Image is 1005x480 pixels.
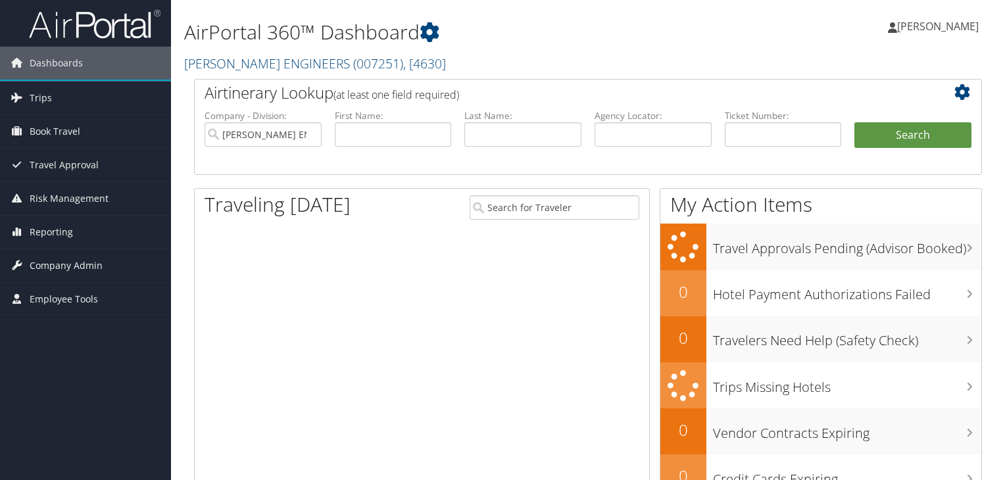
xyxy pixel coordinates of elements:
span: , [ 4630 ] [403,55,446,72]
h1: AirPortal 360™ Dashboard [184,18,723,46]
span: Dashboards [30,47,83,80]
label: Ticket Number: [725,109,842,122]
img: airportal-logo.png [29,9,160,39]
h3: Hotel Payment Authorizations Failed [713,279,981,304]
label: Agency Locator: [595,109,712,122]
a: Trips Missing Hotels [660,362,981,409]
h3: Travelers Need Help (Safety Check) [713,325,981,350]
a: [PERSON_NAME] [888,7,992,46]
span: Risk Management [30,182,109,215]
span: Book Travel [30,115,80,148]
h3: Trips Missing Hotels [713,372,981,396]
span: Reporting [30,216,73,249]
a: 0Travelers Need Help (Safety Check) [660,316,981,362]
label: First Name: [335,109,452,122]
span: Employee Tools [30,283,98,316]
span: Travel Approval [30,149,99,181]
h3: Travel Approvals Pending (Advisor Booked) [713,233,981,258]
a: Travel Approvals Pending (Advisor Booked) [660,224,981,270]
span: Company Admin [30,249,103,282]
label: Company - Division: [205,109,322,122]
h2: 0 [660,419,706,441]
h2: 0 [660,281,706,303]
span: (at least one field required) [333,87,459,102]
h1: My Action Items [660,191,981,218]
span: [PERSON_NAME] [897,19,979,34]
a: 0Vendor Contracts Expiring [660,408,981,454]
h2: Airtinerary Lookup [205,82,906,104]
h1: Traveling [DATE] [205,191,351,218]
input: Search for Traveler [470,195,639,220]
span: ( 007251 ) [353,55,403,72]
label: Last Name: [464,109,581,122]
span: Trips [30,82,52,114]
button: Search [854,122,971,149]
h3: Vendor Contracts Expiring [713,418,981,443]
a: 0Hotel Payment Authorizations Failed [660,270,981,316]
a: [PERSON_NAME] ENGINEERS [184,55,446,72]
h2: 0 [660,327,706,349]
